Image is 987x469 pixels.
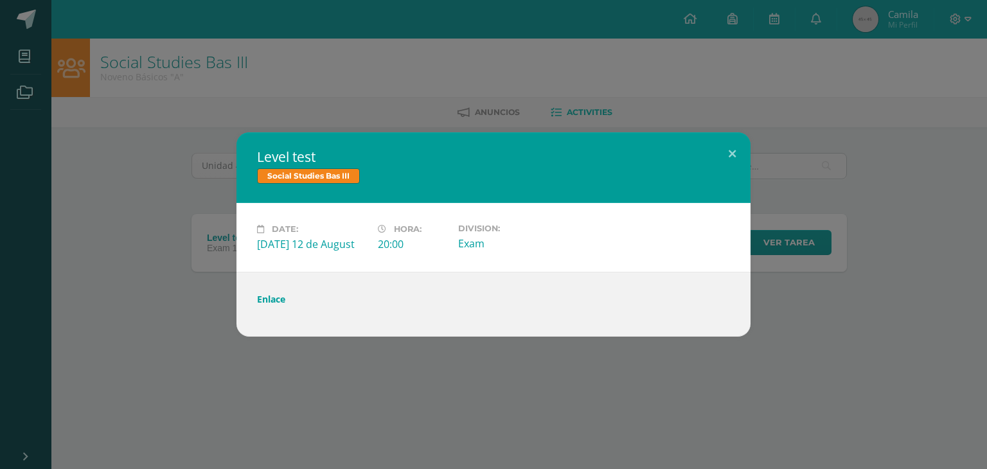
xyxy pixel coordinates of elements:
h2: Level test [257,148,730,166]
div: Exam [458,236,569,251]
button: Close (Esc) [714,132,751,176]
span: Date: [272,224,298,234]
span: Social Studies Bas III [257,168,360,184]
a: Enlace [257,293,285,305]
label: Division: [458,224,569,233]
div: [DATE] 12 de August [257,237,368,251]
div: 20:00 [378,237,448,251]
span: Hora: [394,224,422,234]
